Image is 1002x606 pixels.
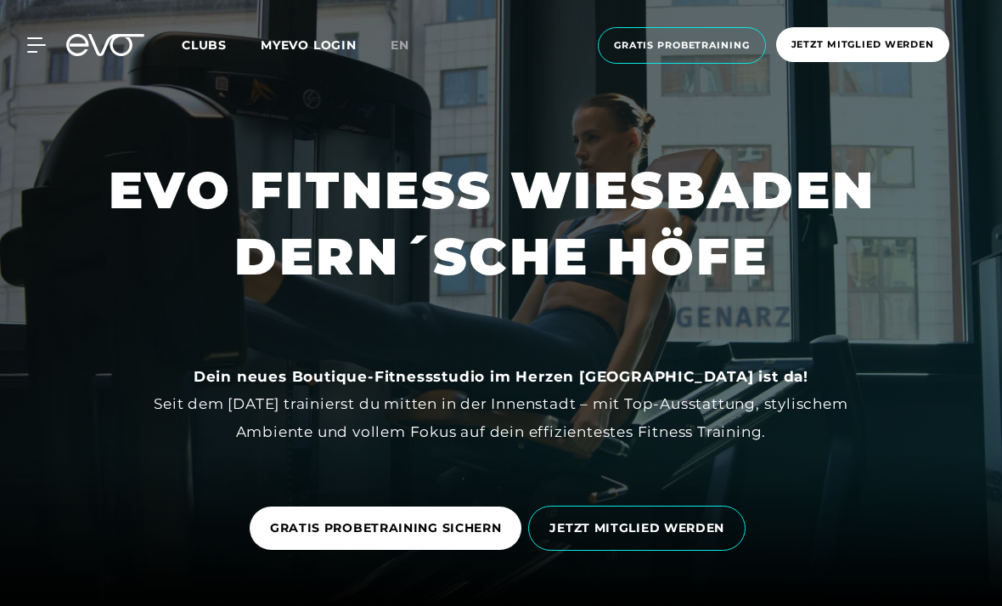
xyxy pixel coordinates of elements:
[182,37,227,53] span: Clubs
[593,27,771,64] a: Gratis Probetraining
[250,507,522,550] a: GRATIS PROBETRAINING SICHERN
[614,38,750,53] span: Gratis Probetraining
[528,493,752,564] a: JETZT MITGLIED WERDEN
[791,37,934,52] span: Jetzt Mitglied werden
[119,363,883,445] div: Seit dem [DATE] trainierst du mitten in der Innenstadt – mit Top-Ausstattung, stylischem Ambiente...
[182,37,261,53] a: Clubs
[194,368,808,385] strong: Dein neues Boutique-Fitnessstudio im Herzen [GEOGRAPHIC_DATA] ist da!
[549,519,724,537] span: JETZT MITGLIED WERDEN
[391,36,430,55] a: en
[261,37,357,53] a: MYEVO LOGIN
[109,157,893,290] h1: EVO FITNESS WIESBADEN DERN´SCHE HÖFE
[771,27,954,64] a: Jetzt Mitglied werden
[270,519,502,537] span: GRATIS PROBETRAINING SICHERN
[391,37,409,53] span: en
